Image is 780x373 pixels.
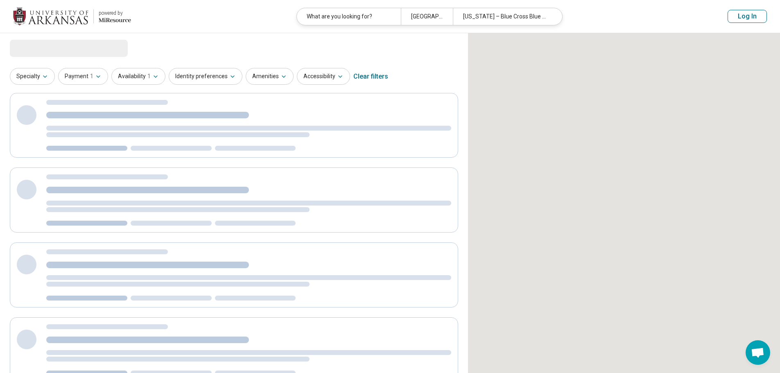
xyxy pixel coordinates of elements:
button: Identity preferences [169,68,242,85]
div: [US_STATE] – Blue Cross Blue Shield [453,8,557,25]
img: University of Arkansas [13,7,88,26]
div: [GEOGRAPHIC_DATA] [401,8,453,25]
button: Amenities [246,68,294,85]
span: 1 [147,72,151,81]
div: Open chat [746,340,770,365]
button: Accessibility [297,68,350,85]
button: Log In [728,10,767,23]
div: Clear filters [353,67,388,86]
button: Availability1 [111,68,165,85]
span: Loading... [10,40,79,56]
a: University of Arkansaspowered by [13,7,131,26]
button: Payment1 [58,68,108,85]
div: What are you looking for? [297,8,401,25]
div: powered by [99,9,131,17]
span: 1 [90,72,93,81]
button: Specialty [10,68,55,85]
